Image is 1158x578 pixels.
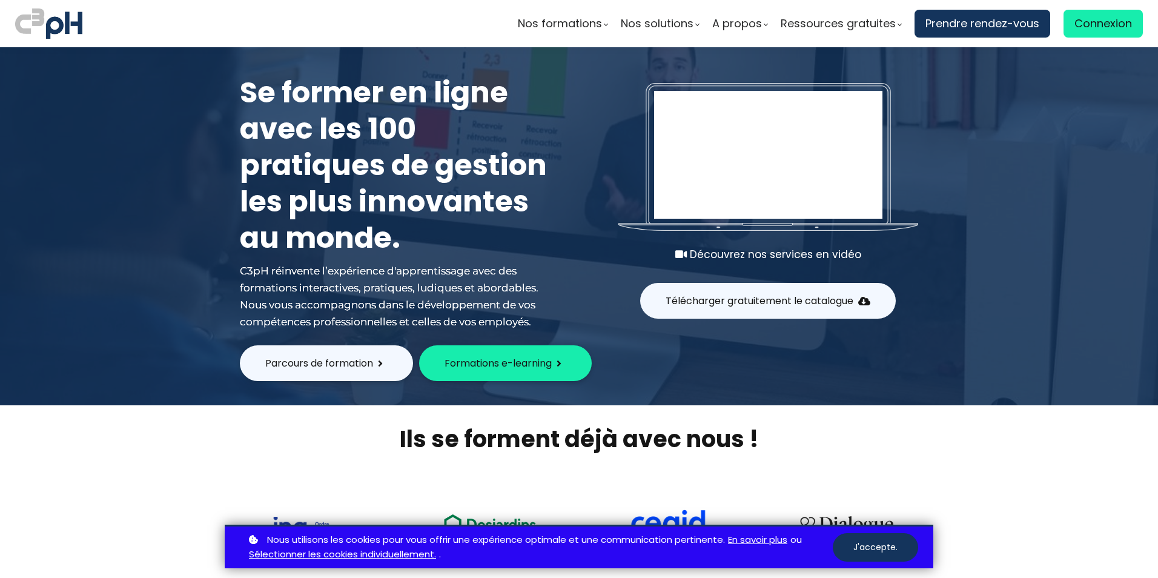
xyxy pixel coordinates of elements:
span: Nous utilisons les cookies pour vous offrir une expérience optimale et une communication pertinente. [267,533,725,548]
h1: Se former en ligne avec les 100 pratiques de gestion les plus innovantes au monde. [240,75,555,256]
span: Prendre rendez-vous [925,15,1039,33]
button: Parcours de formation [240,345,413,381]
button: Formations e-learning [419,345,592,381]
a: En savoir plus [728,533,787,548]
span: Connexion [1074,15,1132,33]
img: 73f878ca33ad2a469052bbe3fa4fd140.png [273,517,350,541]
a: Prendre rendez-vous [915,10,1050,38]
button: J'accepte. [833,533,918,562]
div: C3pH réinvente l’expérience d'apprentissage avec des formations interactives, pratiques, ludiques... [240,262,555,330]
span: Formations e-learning [445,356,552,371]
span: Nos solutions [621,15,693,33]
button: Télécharger gratuitement le catalogue [640,283,896,319]
h2: Ils se forment déjà avec nous ! [225,424,933,454]
img: logo C3PH [15,6,82,41]
img: cdf238afa6e766054af0b3fe9d0794df.png [629,510,707,541]
p: ou . [246,533,833,563]
div: Découvrez nos services en vidéo [618,246,918,263]
a: Connexion [1064,10,1143,38]
img: 4cbfeea6ce3138713587aabb8dcf64fe.png [792,508,901,541]
span: Télécharger gratuitement le catalogue [666,293,853,308]
img: ea49a208ccc4d6e7deb170dc1c457f3b.png [435,507,544,540]
span: Nos formations [518,15,602,33]
a: Sélectionner les cookies individuellement. [249,547,436,562]
span: Parcours de formation [265,356,373,371]
span: Ressources gratuites [781,15,896,33]
span: A propos [712,15,762,33]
